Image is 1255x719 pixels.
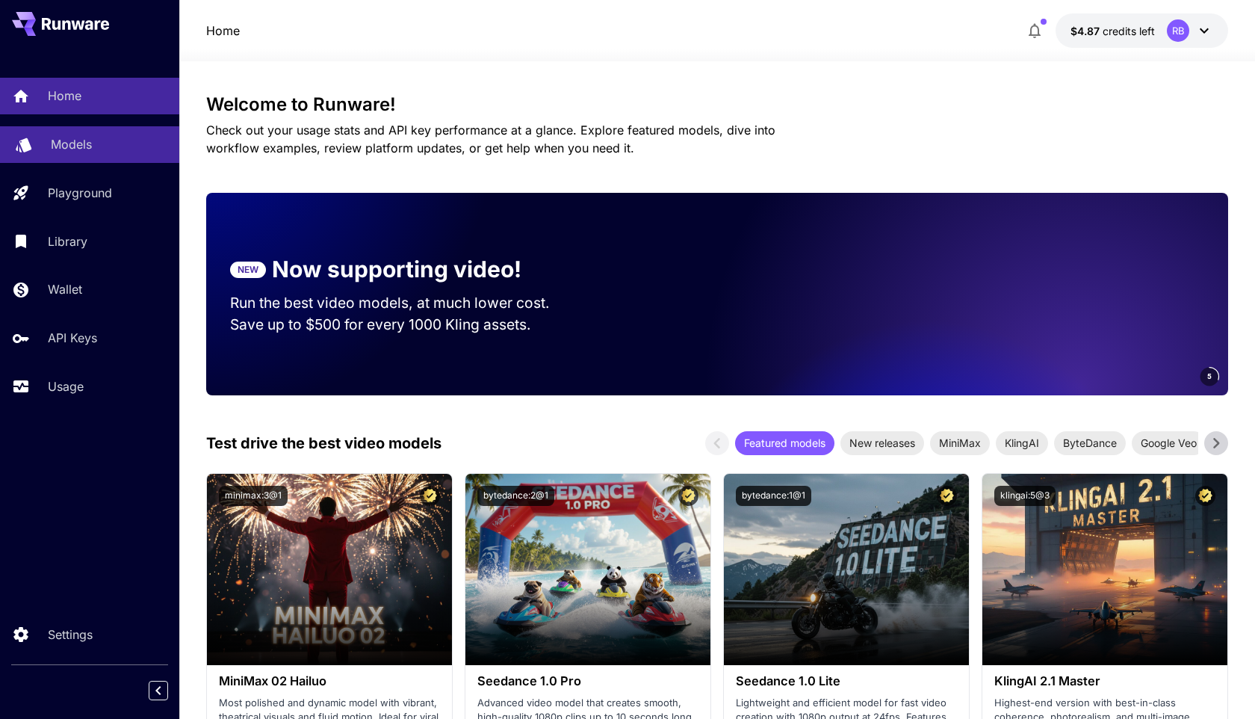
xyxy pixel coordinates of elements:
img: alt [465,474,710,665]
a: Home [206,22,240,40]
span: $4.87 [1070,25,1103,37]
img: alt [982,474,1227,665]
div: MiniMax [930,431,990,455]
span: 5 [1207,371,1212,382]
p: Home [48,87,81,105]
p: NEW [238,263,258,277]
button: bytedance:1@1 [736,486,811,506]
p: API Keys [48,329,97,347]
button: $4.86954RB [1056,13,1228,48]
div: Google Veo [1132,431,1206,455]
div: RB [1167,19,1189,42]
button: Collapse sidebar [149,681,168,700]
div: New releases [840,431,924,455]
span: Check out your usage stats and API key performance at a glance. Explore featured models, dive int... [206,123,775,155]
span: MiniMax [930,435,990,451]
button: klingai:5@3 [994,486,1056,506]
button: Certified Model – Vetted for best performance and includes a commercial license. [937,486,957,506]
p: Now supporting video! [272,253,521,286]
h3: Seedance 1.0 Lite [736,674,957,688]
span: credits left [1103,25,1155,37]
span: Google Veo [1132,435,1206,451]
button: Certified Model – Vetted for best performance and includes a commercial license. [1195,486,1215,506]
div: ByteDance [1054,431,1126,455]
p: Test drive the best video models [206,432,441,454]
h3: MiniMax 02 Hailuo [219,674,440,688]
span: KlingAI [996,435,1048,451]
p: Library [48,232,87,250]
p: Wallet [48,280,82,298]
div: $4.86954 [1070,23,1155,39]
img: alt [724,474,969,665]
p: Playground [48,184,112,202]
h3: Welcome to Runware! [206,94,1228,115]
button: bytedance:2@1 [477,486,554,506]
p: Models [51,135,92,153]
span: ByteDance [1054,435,1126,451]
div: KlingAI [996,431,1048,455]
img: alt [207,474,452,665]
h3: KlingAI 2.1 Master [994,674,1215,688]
p: Settings [48,626,93,644]
p: Save up to $500 for every 1000 Kling assets. [230,314,578,336]
button: minimax:3@1 [219,486,288,506]
button: Certified Model – Vetted for best performance and includes a commercial license. [420,486,440,506]
nav: breadcrumb [206,22,240,40]
span: Featured models [735,435,834,451]
h3: Seedance 1.0 Pro [477,674,698,688]
div: Featured models [735,431,834,455]
button: Certified Model – Vetted for best performance and includes a commercial license. [678,486,698,506]
div: Collapse sidebar [160,677,179,704]
span: New releases [840,435,924,451]
p: Usage [48,377,84,395]
p: Run the best video models, at much lower cost. [230,292,578,314]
